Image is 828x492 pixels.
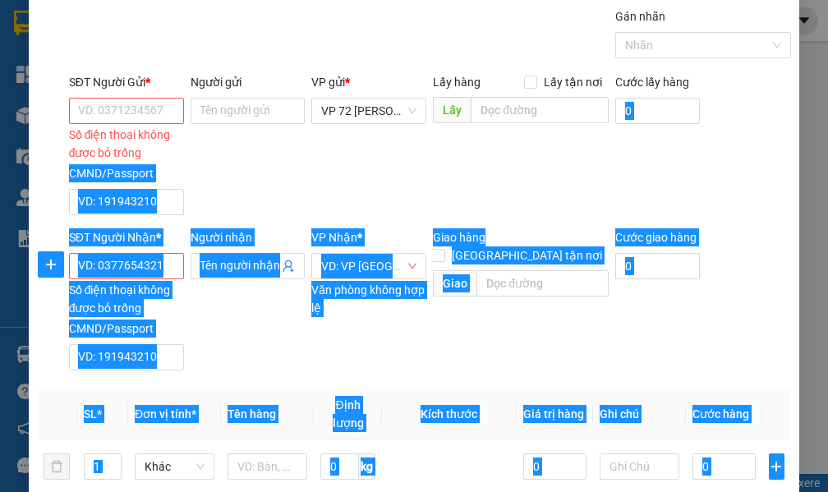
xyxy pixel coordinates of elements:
[433,97,471,123] span: Lấy
[769,453,784,480] button: plus
[38,251,64,278] button: plus
[770,460,784,473] span: plus
[445,246,609,264] span: [GEOGRAPHIC_DATA] tận nơi
[69,228,184,246] div: SĐT Người Nhận
[692,407,749,421] span: Cước hàng
[191,228,306,246] div: Người nhận
[600,453,679,480] input: Ghi Chú
[69,73,184,91] div: SĐT Người Gửi
[615,98,700,124] input: Cước lấy hàng
[69,164,184,182] div: CMND/Passport
[615,76,689,89] label: Cước lấy hàng
[537,73,609,91] span: Lấy tận nơi
[228,407,276,421] span: Tên hàng
[615,231,697,244] label: Cước giao hàng
[421,407,477,421] span: Kích thước
[191,73,306,91] div: Người gửi
[282,260,295,273] span: user-add
[69,281,184,317] div: Số điện thoại không được bỏ trống
[433,270,476,297] span: Giao
[333,398,364,430] span: Định lượng
[311,231,357,244] span: VP Nhận
[471,97,609,123] input: Dọc đường
[523,453,586,480] input: 0
[615,253,700,279] input: Cước giao hàng
[433,231,485,244] span: Giao hàng
[433,76,481,89] span: Lấy hàng
[311,281,426,317] div: Văn phòng không hợp lệ
[44,453,70,480] button: delete
[615,10,665,23] label: Gán nhãn
[321,99,416,123] span: VP 72 Phan Trọng Tuệ
[84,407,97,421] span: SL
[476,270,609,297] input: Dọc đường
[39,258,63,271] span: plus
[228,453,307,480] input: VD: Bàn, Ghế
[135,407,196,421] span: Đơn vị tính
[311,73,426,91] div: VP gửi
[593,389,686,439] th: Ghi chú
[69,320,184,338] div: CMND/Passport
[523,407,584,421] span: Giá trị hàng
[145,454,205,479] span: Khác
[359,453,375,480] span: kg
[69,126,184,162] div: Số điện thoại không được bỏ trống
